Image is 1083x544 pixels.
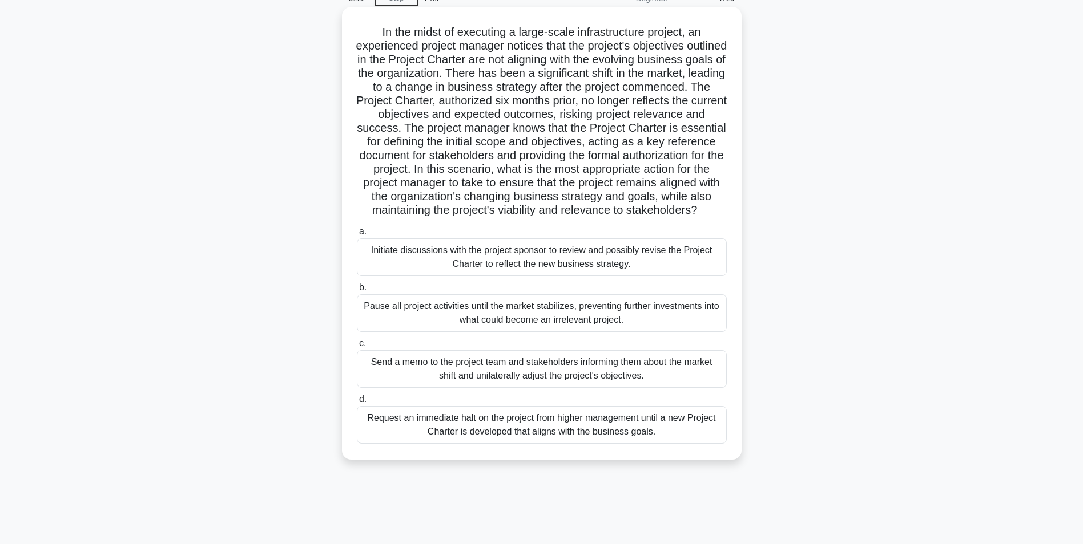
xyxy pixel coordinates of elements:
div: Initiate discussions with the project sponsor to review and possibly revise the Project Charter t... [357,238,727,276]
span: a. [359,226,367,236]
div: Send a memo to the project team and stakeholders informing them about the market shift and unilat... [357,350,727,388]
span: c. [359,338,366,348]
span: d. [359,394,367,404]
div: Pause all project activities until the market stabilizes, preventing further investments into wha... [357,294,727,332]
div: Request an immediate halt on the project from higher management until a new Project Charter is de... [357,406,727,444]
span: b. [359,282,367,292]
h5: In the midst of executing a large-scale infrastructure project, an experienced project manager no... [356,25,728,218]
